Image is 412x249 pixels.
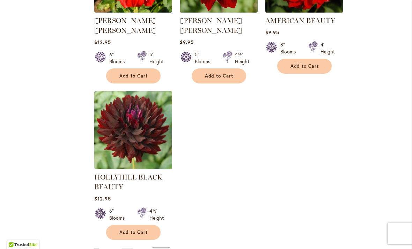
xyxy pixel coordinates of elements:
[94,173,162,191] a: HOLLYHILL BLACK BEAUTY
[109,51,129,65] div: 6" Blooms
[180,39,194,45] span: $9.95
[205,73,234,79] span: Add to Cart
[94,39,111,45] span: $12.95
[277,59,332,74] button: Add to Cart
[94,164,172,170] a: HOLLYHILL BLACK BEAUTY
[265,16,335,25] a: AMERICAN BEAUTY
[94,16,156,35] a: [PERSON_NAME] [PERSON_NAME]
[5,224,25,244] iframe: Launch Accessibility Center
[149,207,164,221] div: 4½' Height
[94,195,111,202] span: $12.95
[94,7,172,14] a: MOLLY ANN
[149,51,164,65] div: 5' Height
[119,73,148,79] span: Add to Cart
[94,91,172,169] img: HOLLYHILL BLACK BEAUTY
[180,16,242,35] a: [PERSON_NAME] [PERSON_NAME]
[180,7,258,14] a: DEBORA RENAE
[235,51,249,65] div: 4½' Height
[280,41,300,55] div: 8" Blooms
[265,7,343,14] a: AMERICAN BEAUTY
[321,41,335,55] div: 4' Height
[265,29,279,36] span: $9.95
[192,68,246,83] button: Add to Cart
[106,225,161,240] button: Add to Cart
[106,68,161,83] button: Add to Cart
[290,63,319,69] span: Add to Cart
[119,229,148,235] span: Add to Cart
[195,51,214,65] div: 5" Blooms
[109,207,129,221] div: 6" Blooms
